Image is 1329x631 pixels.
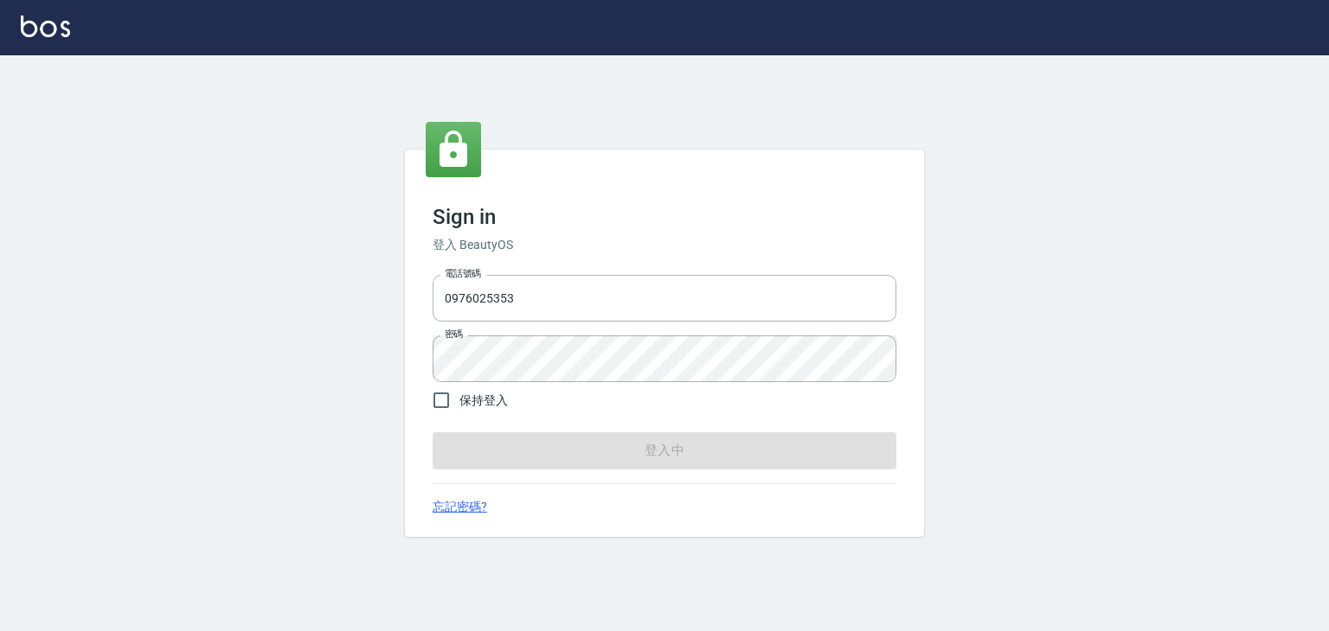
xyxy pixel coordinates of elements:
[21,16,70,37] img: Logo
[433,205,896,229] h3: Sign in
[445,328,463,341] label: 密碼
[445,267,481,280] label: 電話號碼
[459,392,508,410] span: 保持登入
[433,498,487,516] a: 忘記密碼?
[433,236,896,254] h6: 登入 BeautyOS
